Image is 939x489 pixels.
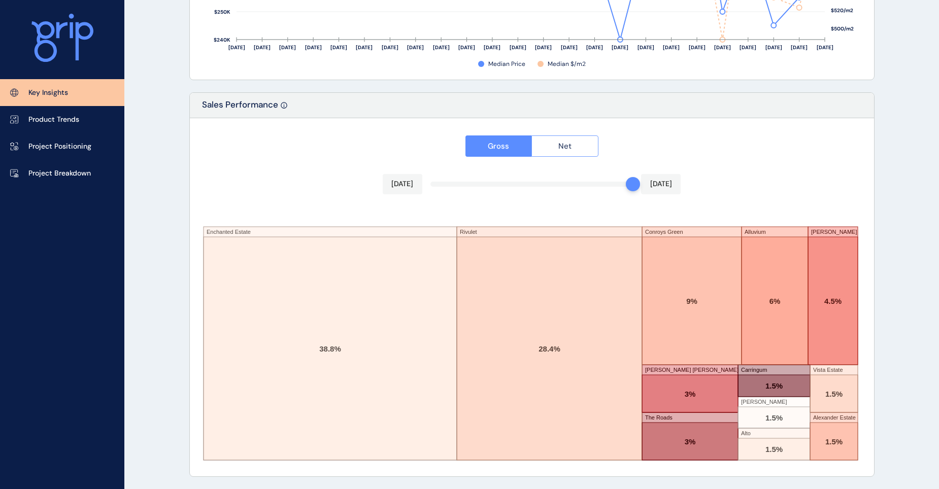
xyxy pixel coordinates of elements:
span: Median Price [488,60,525,68]
p: Project Positioning [28,142,91,152]
p: Project Breakdown [28,168,91,179]
p: [DATE] [391,179,413,189]
p: Sales Performance [202,99,278,118]
text: $520/m2 [831,7,853,14]
button: Net [531,135,598,157]
button: Gross [465,135,532,157]
p: [DATE] [650,179,672,189]
p: Key Insights [28,88,68,98]
text: $500/m2 [831,25,854,32]
span: Gross [488,141,509,151]
span: Net [558,141,572,151]
p: Product Trends [28,115,79,125]
span: Median $/m2 [548,60,586,68]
